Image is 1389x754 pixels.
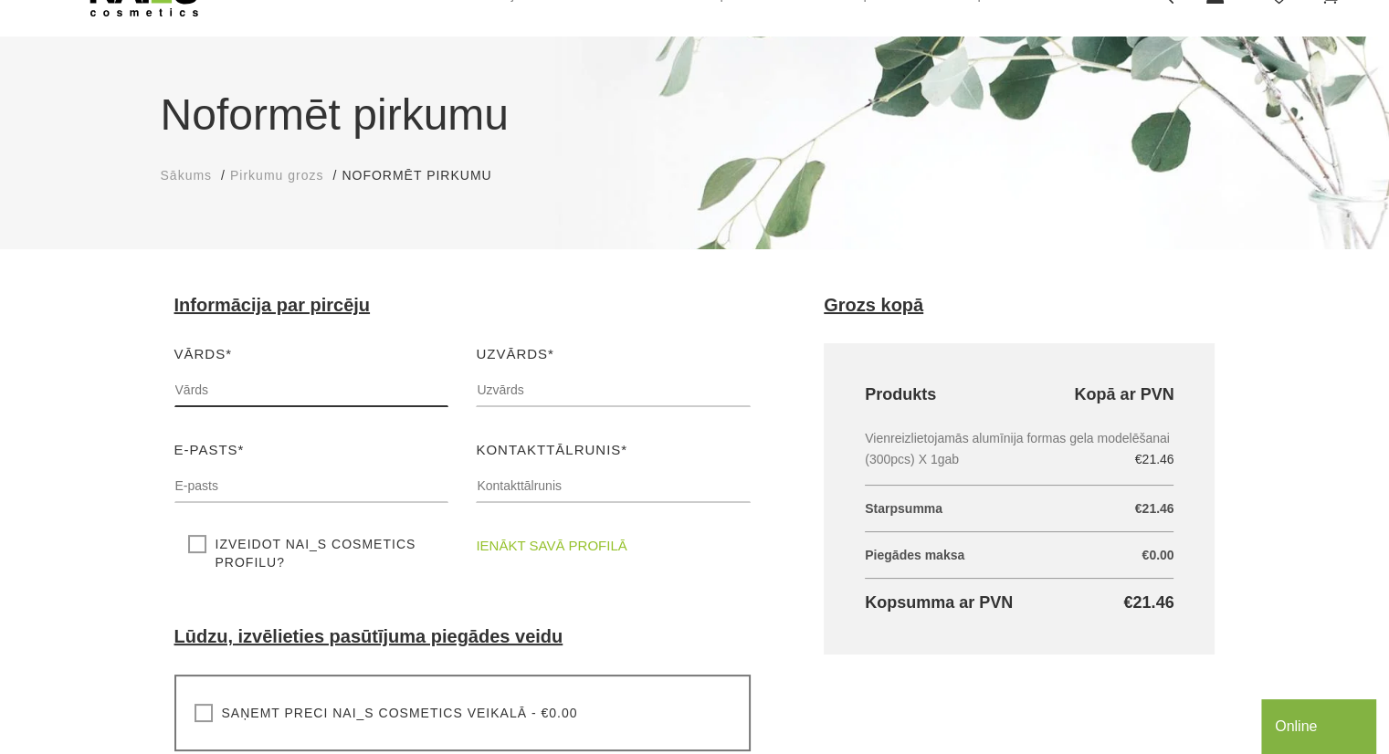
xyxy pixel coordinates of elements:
[865,592,1173,613] h4: Kopsumma ar PVN
[161,82,1229,148] h1: Noformēt pirkumu
[342,166,510,185] li: Noformēt pirkumu
[174,626,752,647] h4: Lūdzu, izvēlieties pasūtījuma piegādes veidu
[174,468,449,503] input: E-pasts
[1261,696,1380,754] iframe: chat widget
[1123,592,1132,613] span: €
[476,372,751,407] input: Uzvārds
[865,428,1173,470] li: Vienreizlietojamās alumīnija formas gela modelēšanai (300pcs) X 1gab
[230,166,323,185] a: Pirkumu grozs
[865,486,1173,532] p: Starpsumma
[195,704,578,722] label: Saņemt preci NAI_S cosmetics veikalā - €0.00
[174,295,752,316] h4: Informācija par pircēju
[1142,495,1173,522] span: 21.46
[161,166,213,185] a: Sākums
[1142,541,1149,569] span: €
[161,168,213,183] span: Sākums
[1132,592,1173,613] span: 21.46
[476,439,627,461] label: Kontakttālrunis*
[865,532,1173,579] p: Piegādes maksa
[476,468,751,503] input: Kontakttālrunis
[476,535,626,557] a: ienākt savā profilā
[1135,495,1142,522] span: €
[174,439,245,461] label: E-pasts*
[174,372,449,407] input: Vārds
[476,343,554,365] label: Uzvārds*
[824,295,1215,316] h4: Grozs kopā
[188,535,436,571] label: Izveidot NAI_S cosmetics profilu?
[174,343,233,365] label: Vārds*
[1135,449,1174,470] span: €21.46
[1074,384,1173,405] span: Kopā ar PVN
[230,168,323,183] span: Pirkumu grozs
[1149,541,1173,569] span: 0.00
[865,384,1173,405] h4: Produkts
